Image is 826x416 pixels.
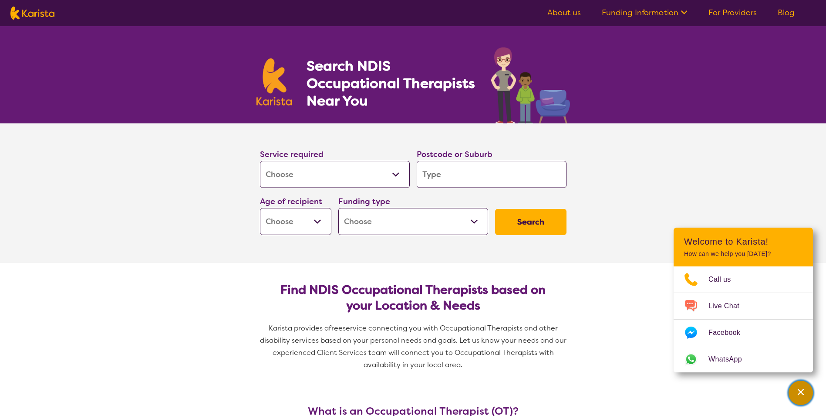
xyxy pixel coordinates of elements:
span: WhatsApp [708,353,752,366]
h1: Search NDIS Occupational Therapists Near You [307,57,476,109]
span: service connecting you with Occupational Therapists and other disability services based on your p... [260,324,568,369]
span: Karista provides a [269,324,329,333]
h2: Welcome to Karista! [684,236,802,247]
img: Karista logo [10,7,54,20]
a: Funding Information [602,7,688,18]
label: Postcode or Suburb [417,149,492,160]
label: Age of recipient [260,196,322,207]
p: How can we help you [DATE]? [684,250,802,258]
span: Facebook [708,326,751,339]
ul: Choose channel [674,266,813,372]
a: Web link opens in a new tab. [674,346,813,372]
label: Service required [260,149,324,160]
button: Channel Menu [789,381,813,405]
a: About us [547,7,581,18]
button: Search [495,209,566,235]
input: Type [417,161,566,188]
a: Blog [778,7,795,18]
span: Call us [708,273,742,286]
a: For Providers [708,7,757,18]
div: Channel Menu [674,228,813,372]
span: Live Chat [708,300,750,313]
label: Funding type [338,196,390,207]
img: occupational-therapy [491,47,570,123]
img: Karista logo [256,58,292,106]
h2: Find NDIS Occupational Therapists based on your Location & Needs [267,282,560,314]
span: free [329,324,343,333]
